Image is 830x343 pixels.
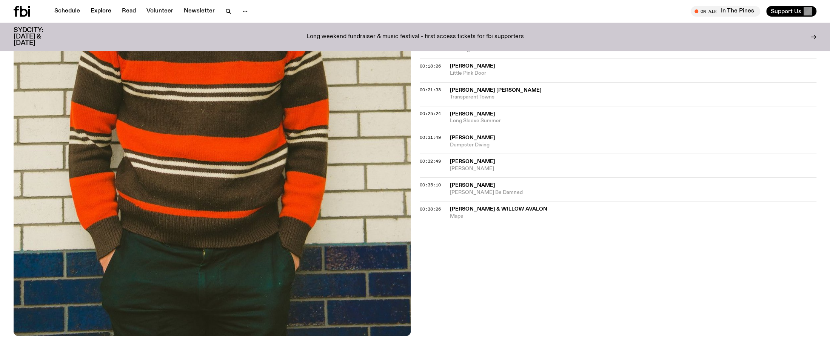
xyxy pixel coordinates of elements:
[450,165,817,172] span: [PERSON_NAME]
[450,70,817,77] span: Little Pink Door
[766,6,816,17] button: Support Us
[771,8,801,15] span: Support Us
[450,94,817,101] span: Transparent Towns
[450,206,547,212] span: [PERSON_NAME] & Willow Avalon
[179,6,219,17] a: Newsletter
[450,183,495,188] span: [PERSON_NAME]
[420,158,441,164] span: 00:32:49
[420,206,441,212] span: 00:38:26
[420,134,441,140] span: 00:31:49
[691,6,760,17] button: On AirIn The Pines
[420,111,441,117] span: 00:25:24
[86,6,116,17] a: Explore
[450,117,817,125] span: Long Sleeve Summer
[450,189,817,196] span: [PERSON_NAME] Be Damned
[420,63,441,69] span: 00:18:26
[450,135,495,140] span: [PERSON_NAME]
[450,213,817,220] span: Maps
[450,111,495,117] span: [PERSON_NAME]
[50,6,85,17] a: Schedule
[306,34,524,40] p: Long weekend fundraiser & music festival - first access tickets for fbi supporters
[142,6,178,17] a: Volunteer
[450,142,817,149] span: Dumpster Diving
[14,27,62,46] h3: SYDCITY: [DATE] & [DATE]
[450,159,495,164] span: [PERSON_NAME]
[420,182,441,188] span: 00:35:10
[117,6,140,17] a: Read
[450,63,495,69] span: [PERSON_NAME]
[420,87,441,93] span: 00:21:33
[450,88,542,93] span: [PERSON_NAME] [PERSON_NAME]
